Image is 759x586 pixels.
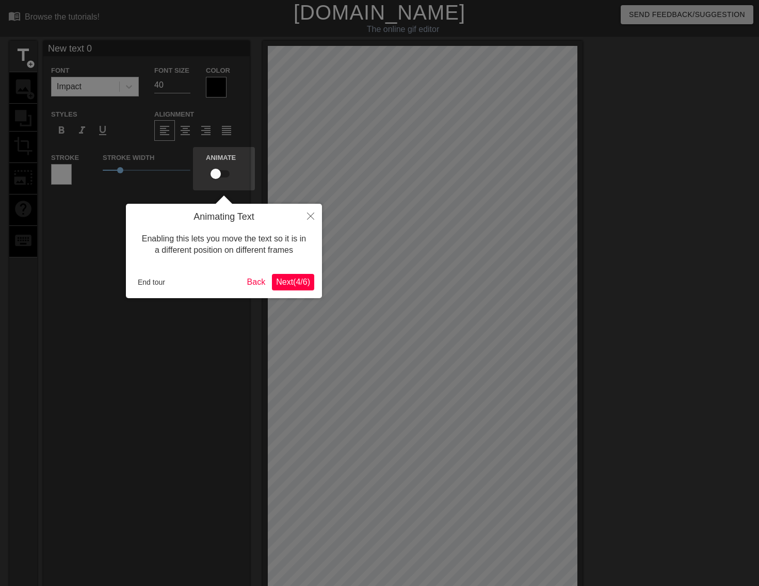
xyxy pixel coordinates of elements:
[299,204,322,227] button: Close
[243,274,270,290] button: Back
[272,274,314,290] button: Next
[134,274,169,290] button: End tour
[276,278,310,286] span: Next ( 4 / 6 )
[134,211,314,223] h4: Animating Text
[134,223,314,267] div: Enabling this lets you move the text so it is in a different position on different frames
